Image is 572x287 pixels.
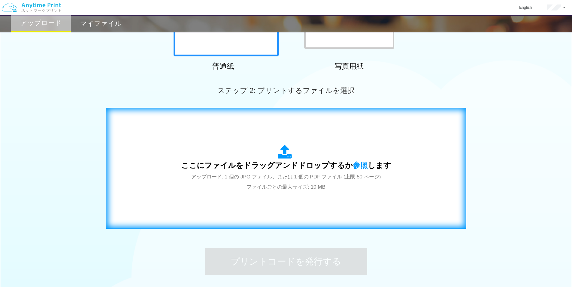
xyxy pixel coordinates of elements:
[353,161,368,169] span: 参照
[297,62,402,70] h2: 写真用紙
[191,174,381,190] span: アップロード: 1 個の JPG ファイル、または 1 個の PDF ファイル (上限 50 ページ) ファイルごとの最大サイズ: 10 MB
[217,86,354,94] span: ステップ 2: プリントするファイルを選択
[80,20,122,27] h2: マイファイル
[171,62,276,70] h2: 普通紙
[181,161,391,169] span: ここにファイルをドラッグアンドドロップするか します
[205,248,367,275] button: プリントコードを発行する
[20,19,62,27] h2: アップロード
